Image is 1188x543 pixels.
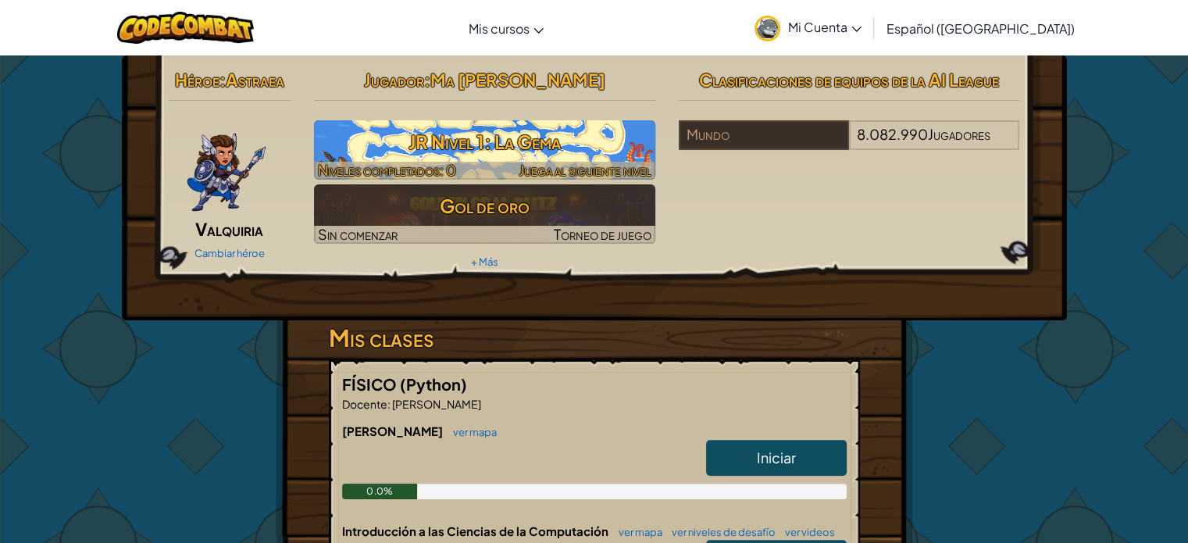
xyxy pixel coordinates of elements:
font: ver mapa [619,526,662,538]
font: Mi Cuenta [788,19,847,35]
font: Jugadores [928,125,990,143]
font: Español ([GEOGRAPHIC_DATA]) [887,20,1075,37]
img: Gol de oro [314,184,655,244]
font: Iniciar [757,448,796,466]
font: Introducción a las Ciencias de la Computación [342,523,608,538]
font: 0.0% [366,485,392,497]
font: ver niveles de desafío [672,526,776,538]
font: Valquiria [195,218,263,240]
font: Cambiar héroe [194,247,265,259]
font: Mis cursos [469,20,530,37]
font: Clasificaciones de equipos de la AI League [699,69,999,91]
font: Docente [342,397,387,411]
font: [PERSON_NAME] [342,423,443,438]
font: Héroe [175,69,219,91]
font: : [219,69,226,91]
img: Logotipo de CodeCombat [117,12,254,44]
font: Astraea [226,69,284,91]
img: avatar [755,16,780,41]
font: Ma [PERSON_NAME] [430,69,605,91]
font: : [387,397,391,411]
img: JR Nivel 1: La Gema [314,120,655,180]
font: Jugador [364,69,424,91]
font: FÍSICO [342,374,397,394]
font: Sin comenzar [318,225,398,243]
a: Gol de oroSin comenzarTorneo de juego [314,184,655,244]
font: 8.082.990 [857,125,928,143]
font: Mis clases [329,323,434,352]
img: ValkyriePose.png [186,120,267,214]
font: ver videos [785,526,835,538]
font: : [424,69,430,91]
font: Mundo [687,125,730,143]
font: Juega al siguiente nivel [519,161,651,179]
a: Mis cursos [461,7,551,49]
a: Mi Cuenta [747,3,869,52]
font: Gol de oro [440,194,530,217]
font: JR Nivel 1: La Gema [408,130,561,153]
font: Niveles completados: 0 [318,161,456,179]
font: [PERSON_NAME] [392,397,481,411]
a: Español ([GEOGRAPHIC_DATA]) [879,7,1083,49]
font: ver mapa [453,426,497,438]
font: Torneo de juego [554,225,651,243]
font: (Python) [400,374,467,394]
a: Juega al siguiente nivel [314,120,655,180]
a: Mundo8.082.990Jugadores [679,135,1020,153]
font: + Más [471,255,498,268]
